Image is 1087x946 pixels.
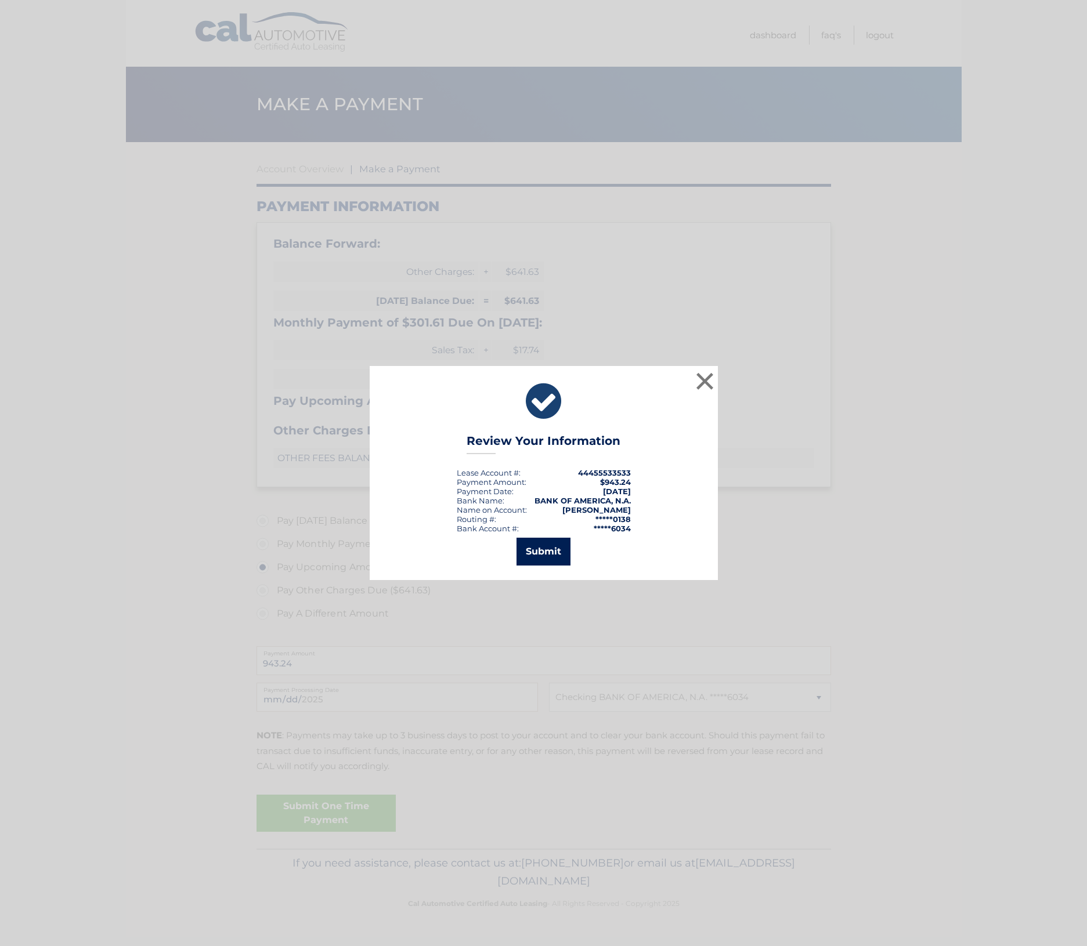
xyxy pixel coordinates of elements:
[457,496,504,505] div: Bank Name:
[600,477,631,487] span: $943.24
[578,468,631,477] strong: 44455533533
[457,487,512,496] span: Payment Date
[457,514,496,524] div: Routing #:
[457,468,521,477] div: Lease Account #:
[517,538,570,566] button: Submit
[457,524,519,533] div: Bank Account #:
[457,487,514,496] div: :
[562,505,631,514] strong: [PERSON_NAME]
[467,434,620,454] h3: Review Your Information
[535,496,631,505] strong: BANK OF AMERICA, N.A.
[457,505,527,514] div: Name on Account:
[457,477,526,487] div: Payment Amount:
[603,487,631,496] span: [DATE]
[694,369,717,393] button: ×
